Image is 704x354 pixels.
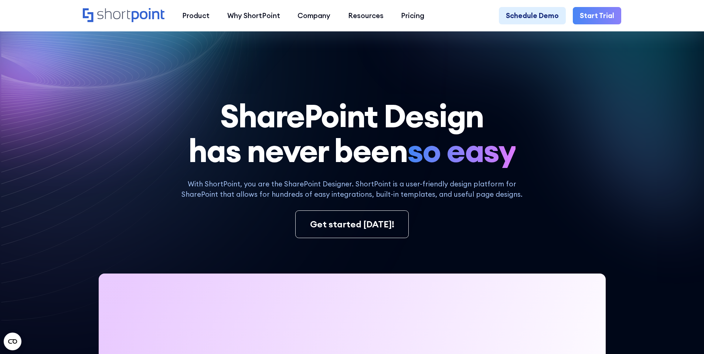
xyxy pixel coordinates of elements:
[348,10,384,21] div: Resources
[289,7,339,25] a: Company
[392,7,433,25] a: Pricing
[339,7,392,25] a: Resources
[667,319,704,354] iframe: Chat Widget
[573,7,621,25] a: Start Trial
[227,10,280,21] div: Why ShortPoint
[407,133,516,168] span: so easy
[401,10,424,21] div: Pricing
[295,210,408,238] a: Get started [DATE]!
[218,7,289,25] a: Why ShortPoint
[297,10,330,21] div: Company
[182,10,210,21] div: Product
[83,8,164,23] a: Home
[4,333,21,350] button: Open CMP widget
[173,7,218,25] a: Product
[310,218,394,231] div: Get started [DATE]!
[83,99,621,168] h1: SharePoint Design has never been
[174,179,530,200] p: With ShortPoint, you are the SharePoint Designer. ShortPoint is a user-friendly design platform f...
[499,7,566,25] a: Schedule Demo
